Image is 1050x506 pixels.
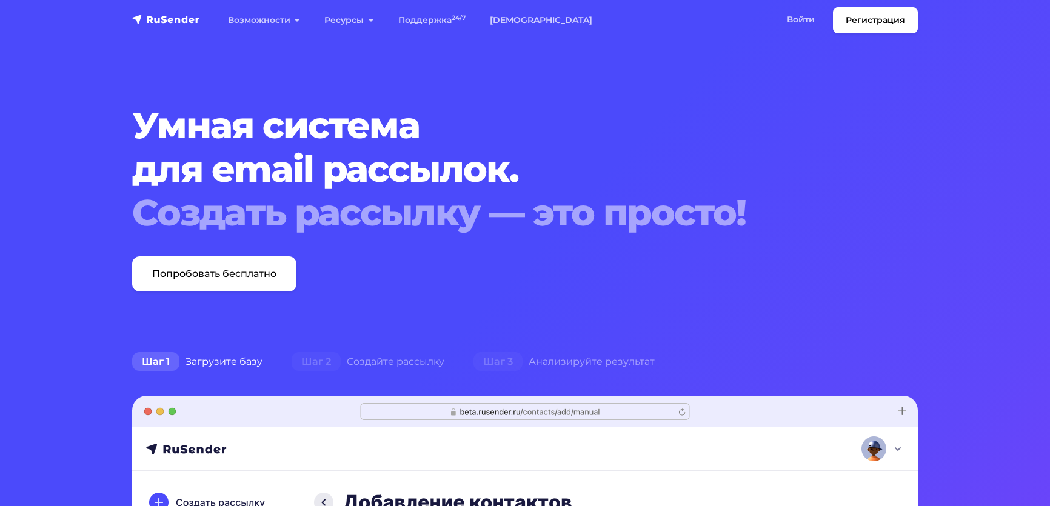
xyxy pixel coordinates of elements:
[132,13,200,25] img: RuSender
[452,14,466,22] sup: 24/7
[118,350,277,374] div: Загрузите базу
[132,104,851,235] h1: Умная система для email рассылок.
[277,350,459,374] div: Создайте рассылку
[132,352,179,371] span: Шаг 1
[312,8,386,33] a: Ресурсы
[216,8,312,33] a: Возможности
[459,350,669,374] div: Анализируйте результат
[292,352,341,371] span: Шаг 2
[473,352,523,371] span: Шаг 3
[833,7,918,33] a: Регистрация
[775,7,827,32] a: Войти
[386,8,478,33] a: Поддержка24/7
[132,191,851,235] div: Создать рассылку — это просто!
[478,8,604,33] a: [DEMOGRAPHIC_DATA]
[132,256,296,291] a: Попробовать бесплатно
